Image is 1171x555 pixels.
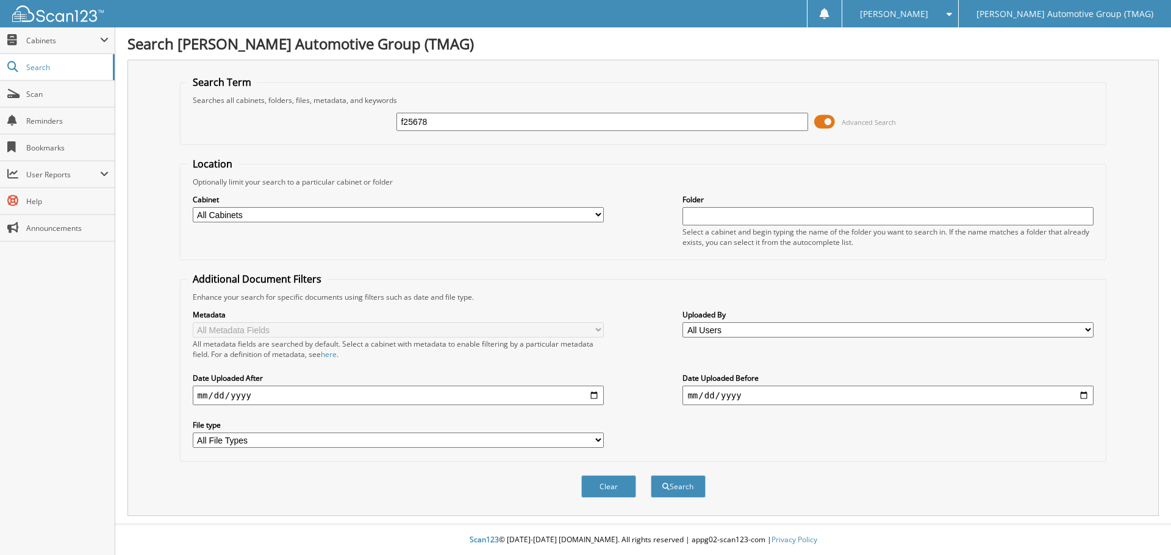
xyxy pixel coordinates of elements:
[581,475,636,498] button: Clear
[860,10,928,18] span: [PERSON_NAME]
[193,309,604,320] label: Metadata
[1110,497,1171,555] iframe: Chat Widget
[193,339,604,359] div: All metadata fields are searched by default. Select a cabinet with metadata to enable filtering b...
[187,272,328,286] legend: Additional Document Filters
[682,227,1094,247] div: Select a cabinet and begin typing the name of the folder you want to search in. If the name match...
[976,10,1153,18] span: [PERSON_NAME] Automotive Group (TMAG)
[682,309,1094,320] label: Uploaded By
[187,95,1100,105] div: Searches all cabinets, folders, files, metadata, and keywords
[26,89,109,99] span: Scan
[187,76,257,89] legend: Search Term
[193,420,604,430] label: File type
[26,62,107,72] span: Search
[772,534,817,545] a: Privacy Policy
[193,194,604,205] label: Cabinet
[26,169,100,180] span: User Reports
[321,349,337,359] a: here
[470,534,499,545] span: Scan123
[193,373,604,383] label: Date Uploaded After
[26,35,100,46] span: Cabinets
[127,34,1159,54] h1: Search [PERSON_NAME] Automotive Group (TMAG)
[115,525,1171,555] div: © [DATE]-[DATE] [DOMAIN_NAME]. All rights reserved | appg02-scan123-com |
[187,177,1100,187] div: Optionally limit your search to a particular cabinet or folder
[12,5,104,22] img: scan123-logo-white.svg
[651,475,706,498] button: Search
[26,116,109,126] span: Reminders
[193,386,604,405] input: start
[682,373,1094,383] label: Date Uploaded Before
[26,223,109,233] span: Announcements
[187,157,238,171] legend: Location
[26,196,109,207] span: Help
[682,386,1094,405] input: end
[842,118,896,127] span: Advanced Search
[682,194,1094,205] label: Folder
[187,292,1100,302] div: Enhance your search for specific documents using filters such as date and file type.
[26,143,109,153] span: Bookmarks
